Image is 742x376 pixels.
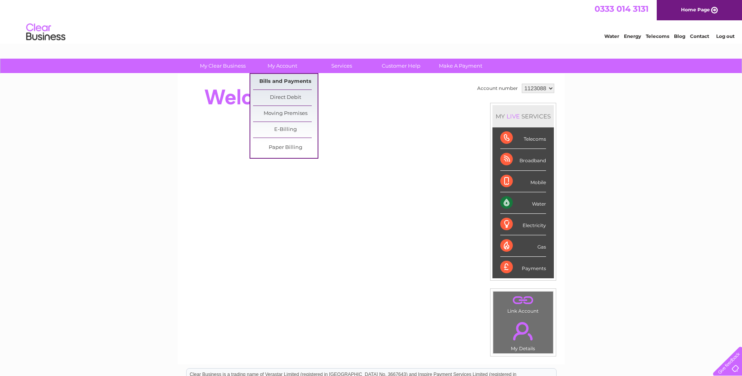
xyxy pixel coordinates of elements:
[495,317,551,345] a: .
[428,59,493,73] a: Make A Payment
[500,149,546,170] div: Broadband
[493,315,553,354] td: My Details
[500,127,546,149] div: Telecoms
[505,113,521,120] div: LIVE
[646,33,669,39] a: Telecoms
[674,33,685,39] a: Blog
[500,235,546,257] div: Gas
[624,33,641,39] a: Energy
[250,59,314,73] a: My Account
[475,82,520,95] td: Account number
[253,140,318,156] a: Paper Billing
[187,4,556,38] div: Clear Business is a trading name of Verastar Limited (registered in [GEOGRAPHIC_DATA] No. 3667643...
[604,33,619,39] a: Water
[26,20,66,44] img: logo.png
[716,33,735,39] a: Log out
[500,192,546,214] div: Water
[595,4,649,14] a: 0333 014 3131
[253,122,318,138] a: E-Billing
[690,33,709,39] a: Contact
[492,105,554,127] div: MY SERVICES
[253,106,318,122] a: Moving Premises
[190,59,255,73] a: My Clear Business
[369,59,433,73] a: Customer Help
[495,294,551,307] a: .
[309,59,374,73] a: Services
[493,291,553,316] td: Link Account
[253,90,318,106] a: Direct Debit
[500,214,546,235] div: Electricity
[253,74,318,90] a: Bills and Payments
[500,171,546,192] div: Mobile
[500,257,546,278] div: Payments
